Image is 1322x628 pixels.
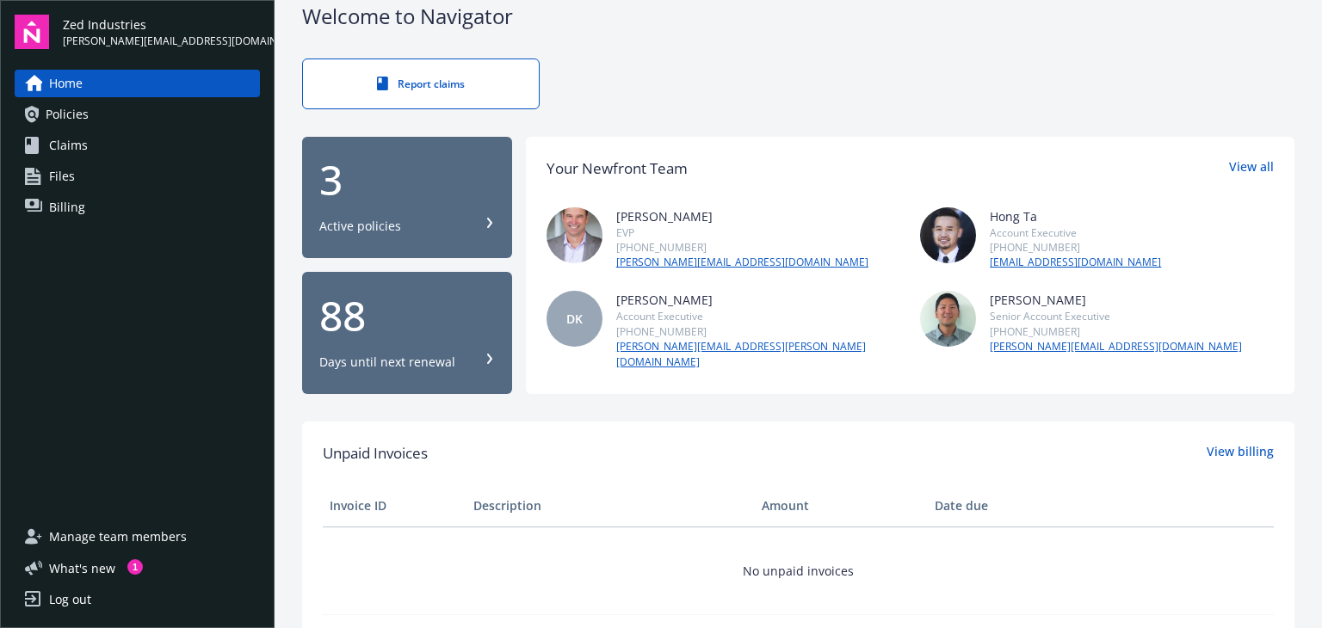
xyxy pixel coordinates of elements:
[566,310,583,328] span: DK
[15,132,260,159] a: Claims
[302,2,1294,31] div: Welcome to Navigator
[1207,442,1274,465] a: View billing
[319,295,495,336] div: 88
[319,218,401,235] div: Active policies
[616,240,868,255] div: [PHONE_NUMBER]
[990,207,1161,225] div: Hong Ta
[323,526,1274,614] td: No unpaid invoices
[49,523,187,551] span: Manage team members
[928,485,1072,526] th: Date due
[616,309,900,323] div: Account Executive
[319,354,455,371] div: Days until next renewal
[990,240,1161,255] div: [PHONE_NUMBER]
[323,442,428,465] span: Unpaid Invoices
[616,225,868,240] div: EVP
[1229,157,1274,180] a: View all
[302,137,512,259] button: 3Active policies
[63,15,260,34] span: Zed Industries
[466,485,755,526] th: Description
[616,324,900,339] div: [PHONE_NUMBER]
[319,159,495,200] div: 3
[337,77,504,91] div: Report claims
[323,485,466,526] th: Invoice ID
[616,255,868,270] a: [PERSON_NAME][EMAIL_ADDRESS][DOMAIN_NAME]
[616,291,900,309] div: [PERSON_NAME]
[547,157,688,180] div: Your Newfront Team
[920,291,976,347] img: photo
[990,324,1242,339] div: [PHONE_NUMBER]
[302,272,512,394] button: 88Days until next renewal
[15,523,260,551] a: Manage team members
[616,207,868,225] div: [PERSON_NAME]
[127,559,143,575] div: 1
[15,15,49,49] img: navigator-logo.svg
[990,309,1242,323] div: Senior Account Executive
[15,559,143,577] button: What's new1
[49,70,83,97] span: Home
[990,225,1161,240] div: Account Executive
[49,163,75,190] span: Files
[46,101,89,128] span: Policies
[302,58,540,109] a: Report claims
[547,207,602,263] img: photo
[15,101,260,128] a: Policies
[15,194,260,221] a: Billing
[616,339,900,370] a: [PERSON_NAME][EMAIL_ADDRESS][PERSON_NAME][DOMAIN_NAME]
[63,34,260,49] span: [PERSON_NAME][EMAIL_ADDRESS][DOMAIN_NAME]
[990,255,1161,270] a: [EMAIL_ADDRESS][DOMAIN_NAME]
[49,559,115,577] span: What ' s new
[15,70,260,97] a: Home
[49,194,85,221] span: Billing
[990,339,1242,354] a: [PERSON_NAME][EMAIL_ADDRESS][DOMAIN_NAME]
[49,586,91,613] div: Log out
[15,163,260,190] a: Files
[755,485,928,526] th: Amount
[63,15,260,49] button: Zed Industries[PERSON_NAME][EMAIL_ADDRESS][DOMAIN_NAME]
[990,291,1242,309] div: [PERSON_NAME]
[920,207,976,263] img: photo
[49,132,88,159] span: Claims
